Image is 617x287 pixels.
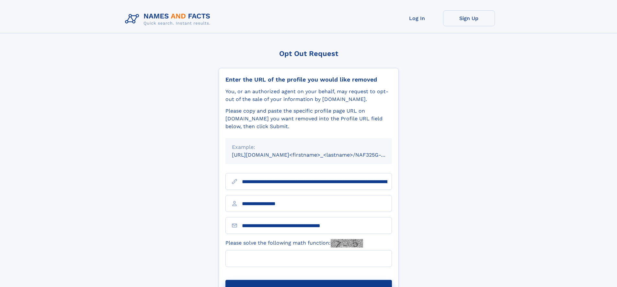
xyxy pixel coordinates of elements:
[122,10,216,28] img: Logo Names and Facts
[225,76,392,83] div: Enter the URL of the profile you would like removed
[225,88,392,103] div: You, or an authorized agent on your behalf, may request to opt-out of the sale of your informatio...
[391,10,443,26] a: Log In
[232,143,385,151] div: Example:
[443,10,495,26] a: Sign Up
[232,152,404,158] small: [URL][DOMAIN_NAME]<firstname>_<lastname>/NAF325G-xxxxxxxx
[219,50,399,58] div: Opt Out Request
[225,239,363,248] label: Please solve the following math function:
[225,107,392,130] div: Please copy and paste the specific profile page URL on [DOMAIN_NAME] you want removed into the Pr...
